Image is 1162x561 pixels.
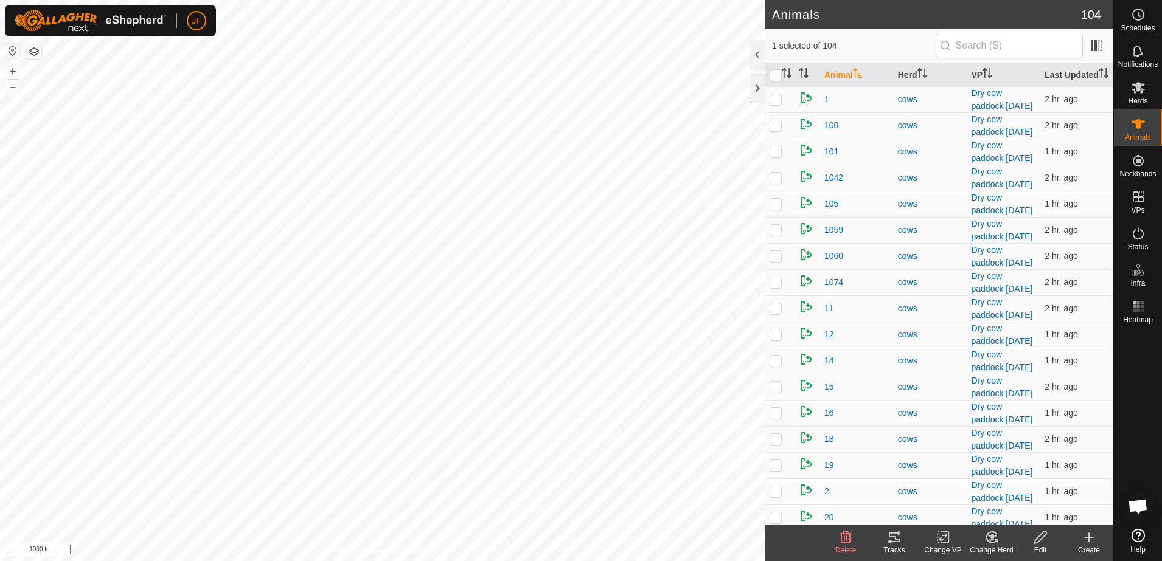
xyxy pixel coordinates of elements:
[1130,546,1146,553] span: Help
[824,276,843,289] span: 1074
[972,349,1033,372] a: Dry cow paddock [DATE]
[893,63,967,87] th: Herd
[27,44,41,59] button: Map Layers
[1045,434,1078,444] span: Sep 13, 2025, 7:23 PM
[972,480,1033,503] a: Dry cow paddock [DATE]
[1045,225,1078,235] span: Sep 13, 2025, 7:22 PM
[824,250,843,263] span: 1060
[898,380,962,393] div: cows
[1128,97,1147,105] span: Herds
[1065,545,1113,556] div: Create
[1045,382,1078,391] span: Sep 13, 2025, 7:22 PM
[824,511,834,524] span: 20
[1099,70,1108,80] p-sorticon: Activate to sort
[967,63,1040,87] th: VP
[799,326,813,340] img: returning on
[799,117,813,131] img: returning on
[972,219,1033,241] a: Dry cow paddock [DATE]
[1045,277,1078,287] span: Sep 13, 2025, 7:22 PM
[5,44,20,58] button: Reset Map
[972,271,1033,294] a: Dry cow paddock [DATE]
[192,15,201,27] span: JF
[919,545,967,556] div: Change VP
[972,245,1033,267] a: Dry cow paddock [DATE]
[972,506,1033,529] a: Dry cow paddock [DATE]
[824,93,829,106] span: 1
[824,198,838,210] span: 105
[1045,329,1078,339] span: Sep 13, 2025, 7:36 PM
[917,70,927,80] p-sorticon: Activate to sort
[898,407,962,419] div: cows
[898,485,962,498] div: cows
[824,119,838,132] span: 100
[1045,94,1078,104] span: Sep 13, 2025, 7:22 PM
[1045,120,1078,130] span: Sep 13, 2025, 7:22 PM
[898,250,962,263] div: cows
[972,193,1033,215] a: Dry cow paddock [DATE]
[799,404,813,419] img: returning on
[1045,251,1078,261] span: Sep 13, 2025, 7:22 PM
[15,10,167,32] img: Gallagher Logo
[824,407,834,419] span: 16
[799,91,813,105] img: returning on
[824,459,834,472] span: 19
[972,88,1033,111] a: Dry cow paddock [DATE]
[824,328,834,341] span: 12
[1118,61,1158,68] span: Notifications
[898,119,962,132] div: cows
[972,428,1033,450] a: Dry cow paddock [DATE]
[898,224,962,236] div: cows
[799,352,813,367] img: returning on
[972,167,1033,189] a: Dry cow paddock [DATE]
[799,143,813,157] img: returning on
[1045,460,1078,470] span: Sep 13, 2025, 7:36 PM
[799,300,813,314] img: returning on
[972,402,1033,424] a: Dry cow paddock [DATE]
[824,380,834,393] span: 15
[1131,207,1144,214] span: VPs
[1045,303,1078,313] span: Sep 13, 2025, 7:22 PM
[1130,280,1145,287] span: Infra
[824,224,843,236] span: 1059
[1045,173,1078,182] span: Sep 13, 2025, 7:22 PM
[853,70,863,80] p-sorticon: Activate to sort
[898,93,962,106] div: cows
[983,70,992,80] p-sorticon: Activate to sort
[1016,545,1065,556] div: Edit
[1127,243,1148,250] span: Status
[1045,486,1078,496] span: Sep 13, 2025, 7:36 PM
[898,198,962,210] div: cows
[799,247,813,262] img: returning on
[819,63,893,87] th: Animal
[799,430,813,445] img: returning on
[870,545,919,556] div: Tracks
[1120,488,1157,525] div: Open chat
[1119,170,1156,177] span: Neckbands
[1123,316,1153,323] span: Heatmap
[898,433,962,446] div: cows
[898,328,962,341] div: cows
[5,64,20,78] button: +
[1045,356,1078,365] span: Sep 13, 2025, 7:36 PM
[824,354,834,367] span: 14
[824,433,834,446] span: 18
[772,7,1081,22] h2: Animals
[898,302,962,315] div: cows
[898,459,962,472] div: cows
[799,195,813,210] img: returning on
[835,546,857,554] span: Delete
[972,323,1033,346] a: Dry cow paddock [DATE]
[799,456,813,471] img: returning on
[799,169,813,184] img: returning on
[972,454,1033,477] a: Dry cow paddock [DATE]
[824,302,834,315] span: 11
[1081,5,1101,24] span: 104
[799,378,813,393] img: returning on
[824,485,829,498] span: 2
[772,40,936,52] span: 1 selected of 104
[824,171,843,184] span: 1042
[972,297,1033,320] a: Dry cow paddock [DATE]
[799,274,813,288] img: returning on
[799,509,813,523] img: returning on
[936,33,1083,58] input: Search (S)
